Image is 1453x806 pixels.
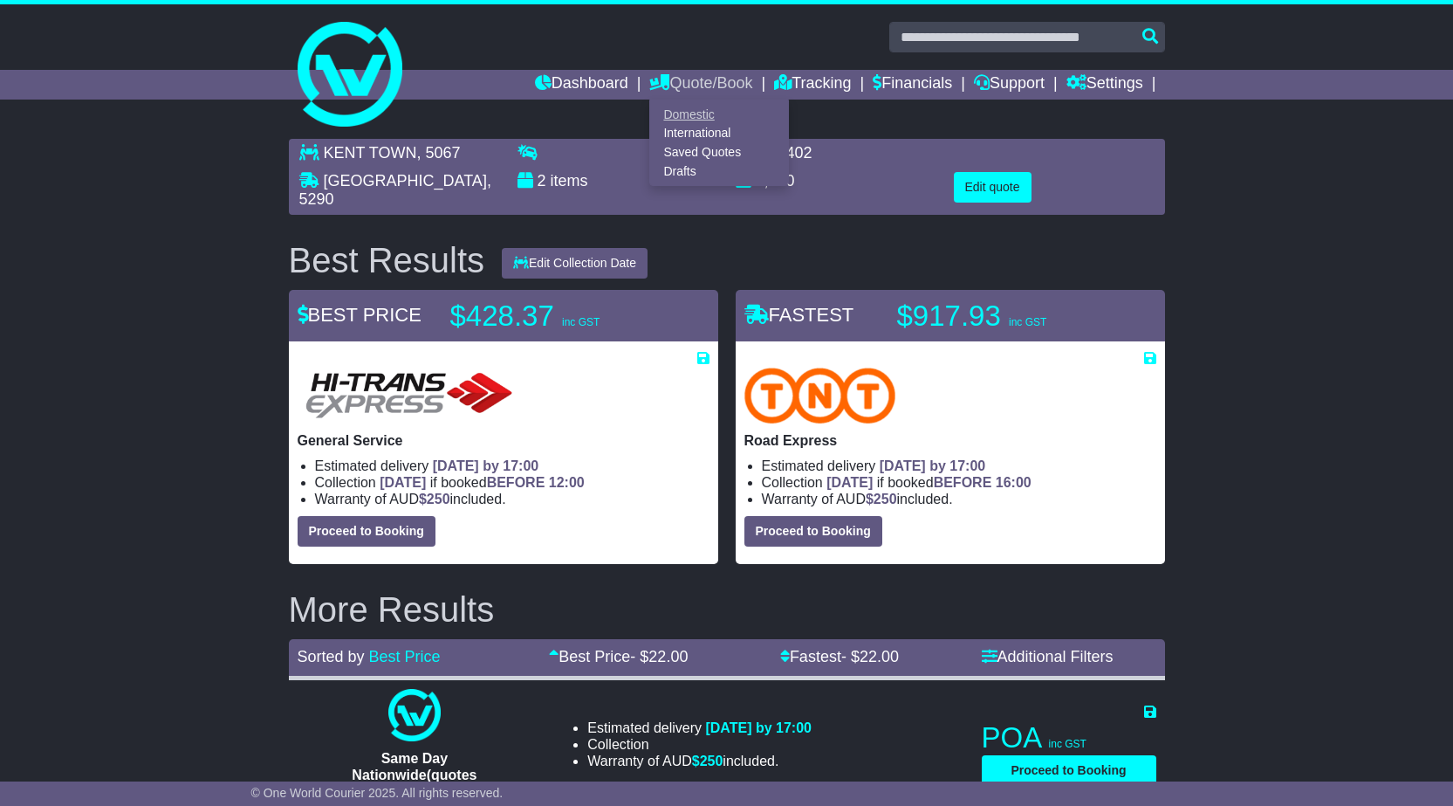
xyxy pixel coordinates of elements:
[860,648,899,665] span: 22.00
[315,458,709,474] li: Estimated delivery
[756,172,795,189] span: 2,000
[502,248,648,279] button: Edit Collection Date
[650,105,788,124] a: Domestic
[650,124,788,143] a: International
[427,492,450,506] span: 250
[487,475,545,490] span: BEFORE
[587,736,812,753] li: Collection
[324,144,417,162] span: KENT TOWN
[762,474,1156,491] li: Collection
[648,648,688,665] span: 22.00
[762,491,1156,507] li: Warranty of AUD included.
[369,648,441,665] a: Best Price
[630,648,688,665] span: - $
[298,304,422,326] span: BEST PRICE
[649,70,752,100] a: Quote/Book
[982,755,1156,786] button: Proceed to Booking
[298,648,365,665] span: Sorted by
[251,786,504,800] span: © One World Courier 2025. All rights reserved.
[897,299,1115,334] p: $917.93
[1049,738,1086,750] span: inc GST
[298,516,435,547] button: Proceed to Booking
[450,299,668,334] p: $428.37
[388,689,441,741] img: One World Courier: Same Day Nationwide(quotes take 0.5-1 hour)
[744,516,882,547] button: Proceed to Booking
[538,172,546,189] span: 2
[954,172,1031,203] button: Edit quote
[315,491,709,507] li: Warranty of AUD included.
[974,70,1045,100] a: Support
[866,492,897,506] span: $
[1009,316,1046,328] span: inc GST
[299,172,491,209] span: , 5290
[934,475,992,490] span: BEFORE
[289,590,1165,629] h2: More Results
[826,475,1031,490] span: if booked
[1066,70,1143,100] a: Settings
[744,432,1156,449] p: Road Express
[551,172,588,189] span: items
[982,720,1156,755] p: POA
[700,754,723,768] span: 250
[562,316,600,328] span: inc GST
[780,648,899,665] a: Fastest- $22.00
[324,172,487,189] span: [GEOGRAPHIC_DATA]
[762,458,1156,474] li: Estimated delivery
[417,144,461,162] span: , 5067
[315,474,709,491] li: Collection
[873,70,952,100] a: Financials
[650,143,788,162] a: Saved Quotes
[774,70,851,100] a: Tracking
[587,720,812,736] li: Estimated delivery
[705,720,812,735] span: [DATE] by 17:00
[744,368,896,424] img: TNT Domestic: Road Express
[298,432,709,449] p: General Service
[692,754,723,768] span: $
[826,475,873,490] span: [DATE]
[549,475,585,490] span: 12:00
[380,475,426,490] span: [DATE]
[549,648,688,665] a: Best Price- $22.00
[744,304,854,326] span: FASTEST
[996,475,1031,490] span: 16:00
[880,458,986,473] span: [DATE] by 17:00
[352,751,476,799] span: Same Day Nationwide(quotes take 0.5-1 hour)
[280,241,494,279] div: Best Results
[649,100,789,186] div: Quote/Book
[380,475,584,490] span: if booked
[419,492,450,506] span: $
[650,162,788,181] a: Drafts
[298,368,521,424] img: HiTrans: General Service
[535,70,628,100] a: Dashboard
[587,753,812,769] li: Warranty of AUD included.
[982,648,1114,665] a: Additional Filters
[433,458,539,473] span: [DATE] by 17:00
[874,492,897,506] span: 250
[841,648,899,665] span: - $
